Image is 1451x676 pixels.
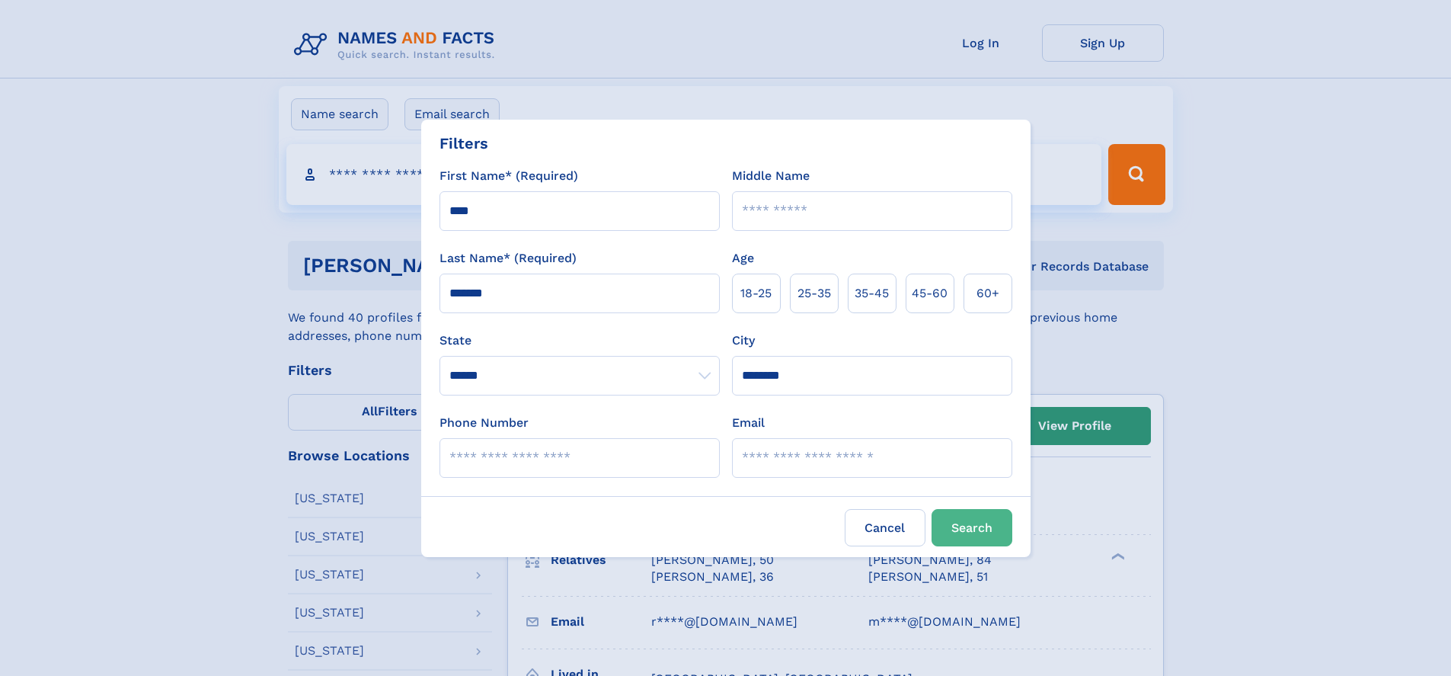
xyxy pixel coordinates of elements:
[912,284,948,303] span: 45‑60
[732,249,754,268] label: Age
[439,132,488,155] div: Filters
[439,414,529,432] label: Phone Number
[732,414,765,432] label: Email
[439,249,577,268] label: Last Name* (Required)
[976,284,999,303] span: 60+
[439,332,720,350] label: State
[932,509,1012,546] button: Search
[797,284,831,303] span: 25‑35
[732,167,810,185] label: Middle Name
[845,509,925,546] label: Cancel
[855,284,889,303] span: 35‑45
[439,167,578,185] label: First Name* (Required)
[740,284,772,303] span: 18‑25
[732,332,755,350] label: City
